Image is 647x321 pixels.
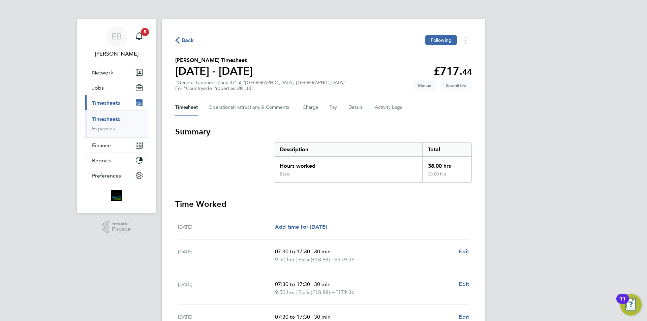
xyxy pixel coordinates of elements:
[434,65,472,77] app-decimal: £717.
[620,294,642,316] button: Open Resource Center, 11 new notifications
[314,281,331,287] span: 30 min
[296,256,297,263] span: |
[178,280,275,296] div: [DATE]
[85,80,148,95] button: Jobs
[112,32,122,41] span: EB
[296,289,297,295] span: |
[92,100,120,106] span: Timesheets
[85,110,148,137] div: Timesheets
[85,190,148,201] a: Go to home page
[141,28,149,36] span: 5
[440,80,472,91] span: This timesheet is Submitted.
[275,289,294,295] span: 9.50 hrs
[85,95,148,110] button: Timesheets
[422,143,471,156] div: Total
[311,256,335,263] span: (£18.88) =
[275,314,310,320] span: 07:30 to 17:30
[460,35,472,45] button: Timesheets Menu
[275,281,310,287] span: 07:30 to 17:30
[274,142,472,183] div: Summary
[375,99,403,116] button: Activity Logs
[182,36,194,44] span: Back
[178,248,275,264] div: [DATE]
[459,313,469,321] a: Edit
[85,168,148,183] button: Preferences
[459,248,469,256] a: Edit
[330,99,338,116] button: Pay
[335,289,355,295] span: £179.36
[112,221,131,227] span: Powered by
[298,288,311,296] span: Basic
[459,280,469,288] a: Edit
[412,80,438,91] span: This timesheet was manually created.
[92,172,121,179] span: Preferences
[85,50,148,58] span: Ellie Bowen
[175,86,347,91] div: For "Countryside Properties UK Ltd"
[92,157,112,164] span: Reports
[311,289,335,295] span: (£18.88) =
[175,56,253,64] h2: [PERSON_NAME] Timesheet
[314,248,331,255] span: 30 min
[298,256,311,264] span: Basic
[175,99,198,116] button: Timesheet
[311,314,313,320] span: |
[459,281,469,287] span: Edit
[431,37,452,43] span: Following
[102,221,131,234] a: Powered byEngage
[275,223,327,231] a: Add time for [DATE]
[175,199,472,210] h3: Time Worked
[85,153,148,168] button: Reports
[175,36,194,44] button: Back
[459,248,469,255] span: Edit
[92,69,113,76] span: Network
[462,67,472,77] span: 44
[77,19,156,213] nav: Main navigation
[311,248,313,255] span: |
[280,171,290,177] div: Basic
[311,281,313,287] span: |
[348,99,364,116] button: Details
[274,157,422,171] div: Hours worked
[92,142,111,149] span: Finance
[85,138,148,153] button: Finance
[335,256,355,263] span: £179.36
[275,256,294,263] span: 9.50 hrs
[178,223,275,231] div: [DATE]
[620,299,626,308] div: 11
[314,314,331,320] span: 30 min
[175,126,472,137] h3: Summary
[274,143,422,156] div: Description
[422,171,471,182] div: 38.00 hrs
[303,99,319,116] button: Charge
[92,116,120,122] a: Timesheets
[111,190,122,201] img: bromak-logo-retina.png
[425,35,457,45] button: Following
[175,64,253,78] h1: [DATE] - [DATE]
[175,80,347,91] div: "General Labourer (Zone 3)" at "[GEOGRAPHIC_DATA], [GEOGRAPHIC_DATA]"
[422,157,471,171] div: 38.00 hrs
[209,99,292,116] button: Operational Instructions & Comments
[85,65,148,80] button: Network
[112,227,131,232] span: Engage
[85,26,148,58] a: EB[PERSON_NAME]
[132,26,146,47] a: 5
[92,125,115,132] a: Expenses
[459,314,469,320] span: Edit
[92,85,104,91] span: Jobs
[275,224,327,230] span: Add time for [DATE]
[275,248,310,255] span: 07:30 to 17:30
